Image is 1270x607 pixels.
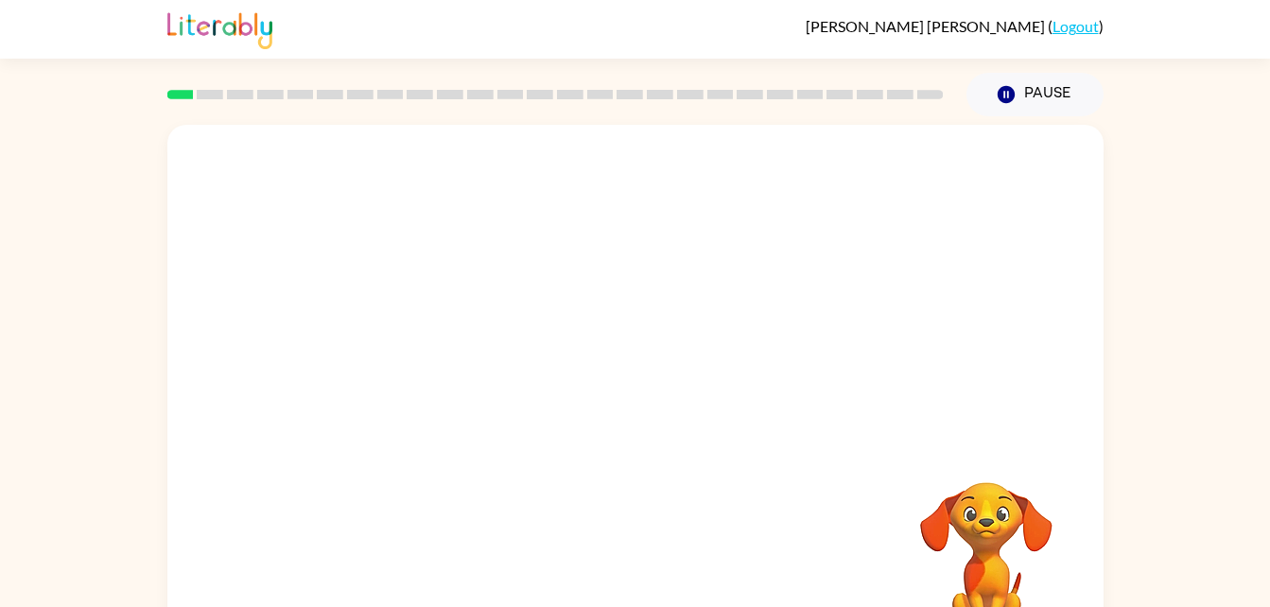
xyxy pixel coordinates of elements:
[966,73,1104,116] button: Pause
[1053,17,1099,35] a: Logout
[167,8,272,49] img: Literably
[806,17,1048,35] span: [PERSON_NAME] [PERSON_NAME]
[806,17,1104,35] div: ( )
